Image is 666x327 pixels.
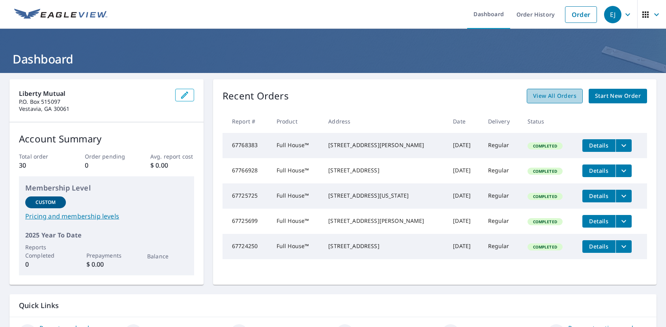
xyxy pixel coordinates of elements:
p: Custom [36,199,56,206]
td: [DATE] [447,234,481,259]
a: Start New Order [589,89,647,103]
a: View All Orders [527,89,583,103]
div: [STREET_ADDRESS][PERSON_NAME] [328,217,440,225]
span: Details [587,142,611,149]
img: EV Logo [14,9,107,21]
p: 30 [19,161,63,170]
button: detailsBtn-67724250 [582,240,615,253]
td: Regular [482,234,521,259]
p: Membership Level [25,183,188,193]
td: [DATE] [447,158,481,183]
td: 67725699 [223,209,270,234]
th: Report # [223,110,270,133]
button: detailsBtn-67768383 [582,139,615,152]
span: Start New Order [595,91,641,101]
td: Full House™ [270,209,322,234]
button: filesDropdownBtn-67768383 [615,139,632,152]
p: $ 0.00 [150,161,194,170]
p: $ 0.00 [86,260,127,269]
div: [STREET_ADDRESS][PERSON_NAME] [328,141,440,149]
td: 67766928 [223,158,270,183]
p: Vestavia, GA 30061 [19,105,169,112]
a: Pricing and membership levels [25,211,188,221]
td: [DATE] [447,133,481,158]
td: 67768383 [223,133,270,158]
div: [STREET_ADDRESS] [328,242,440,250]
p: 0 [25,260,66,269]
span: Details [587,192,611,200]
td: 67725725 [223,183,270,209]
div: [STREET_ADDRESS] [328,166,440,174]
td: Full House™ [270,234,322,259]
button: filesDropdownBtn-67766928 [615,164,632,177]
span: View All Orders [533,91,576,101]
td: Regular [482,158,521,183]
span: Completed [528,219,562,224]
td: Full House™ [270,133,322,158]
p: 0 [85,161,129,170]
button: detailsBtn-67725725 [582,190,615,202]
span: Completed [528,244,562,250]
button: filesDropdownBtn-67725725 [615,190,632,202]
button: filesDropdownBtn-67725699 [615,215,632,228]
span: Details [587,217,611,225]
th: Address [322,110,447,133]
th: Date [447,110,481,133]
td: Full House™ [270,158,322,183]
p: 2025 Year To Date [25,230,188,240]
td: Regular [482,183,521,209]
p: Prepayments [86,251,127,260]
td: Regular [482,133,521,158]
td: Full House™ [270,183,322,209]
th: Status [521,110,576,133]
p: Recent Orders [223,89,289,103]
td: 67724250 [223,234,270,259]
span: Completed [528,168,562,174]
span: Completed [528,143,562,149]
p: Order pending [85,152,129,161]
button: detailsBtn-67766928 [582,164,615,177]
div: [STREET_ADDRESS][US_STATE] [328,192,440,200]
h1: Dashboard [9,51,657,67]
td: [DATE] [447,183,481,209]
p: Avg. report cost [150,152,194,161]
span: Details [587,243,611,250]
td: [DATE] [447,209,481,234]
p: Quick Links [19,301,647,310]
span: Completed [528,194,562,199]
p: P.O. Box 515097 [19,98,169,105]
button: detailsBtn-67725699 [582,215,615,228]
p: Liberty Mutual [19,89,169,98]
th: Delivery [482,110,521,133]
button: filesDropdownBtn-67724250 [615,240,632,253]
p: Reports Completed [25,243,66,260]
p: Total order [19,152,63,161]
p: Account Summary [19,132,194,146]
th: Product [270,110,322,133]
a: Order [565,6,597,23]
td: Regular [482,209,521,234]
p: Balance [147,252,188,260]
span: Details [587,167,611,174]
div: EJ [604,6,621,23]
